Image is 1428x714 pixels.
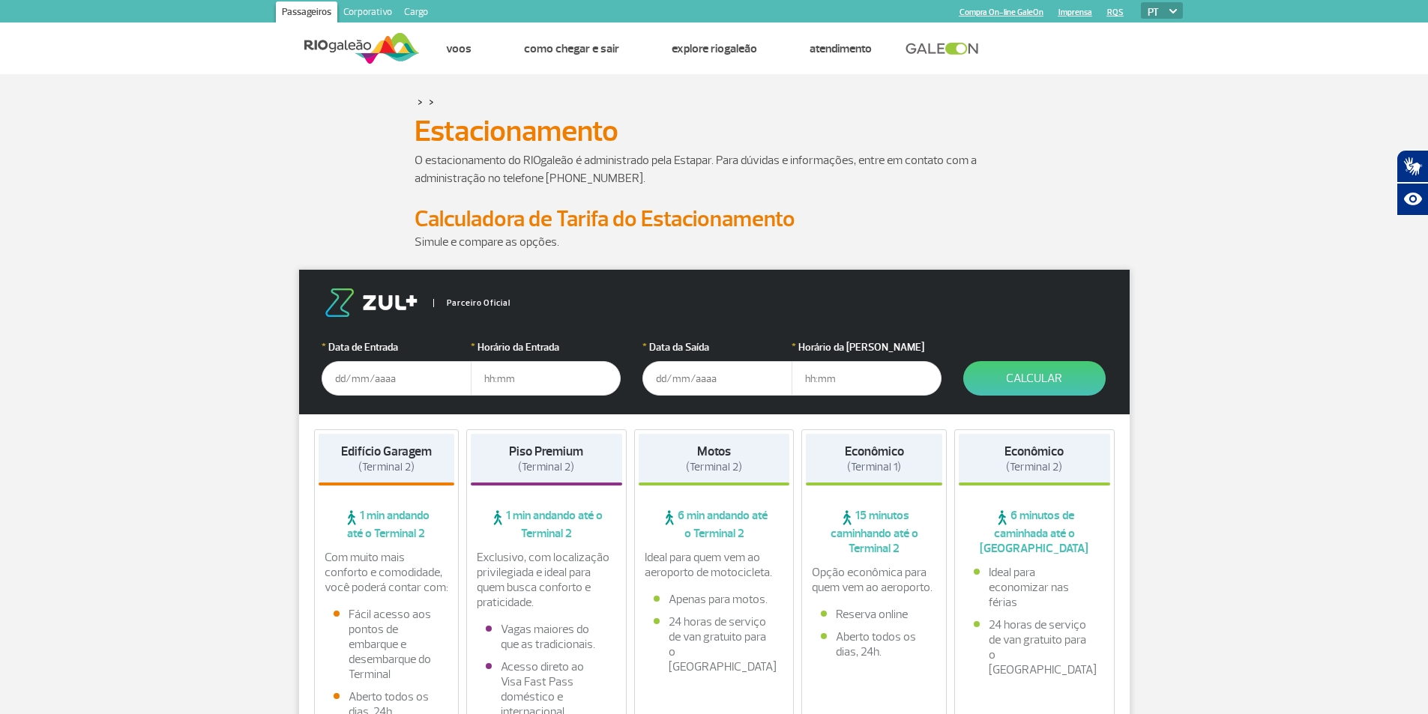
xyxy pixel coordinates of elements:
[821,607,927,622] li: Reserva online
[672,41,757,56] a: Explore RIOgaleão
[845,444,904,459] strong: Econômico
[322,288,421,317] img: logo-zul.png
[1006,460,1062,474] span: (Terminal 2)
[642,339,792,355] label: Data da Saída
[642,361,792,396] input: dd/mm/aaaa
[276,1,337,25] a: Passageiros
[486,622,607,652] li: Vagas maiores do que as tradicionais.
[322,361,472,396] input: dd/mm/aaaa
[398,1,434,25] a: Cargo
[415,118,1014,144] h1: Estacionamento
[963,361,1106,396] button: Calcular
[1107,7,1124,17] a: RQS
[821,629,927,659] li: Aberto todos os dias, 24h.
[1397,150,1428,216] div: Plugin de acessibilidade da Hand Talk.
[415,151,1014,187] p: O estacionamento do RIOgaleão é administrado pela Estapar. Para dúvidas e informações, entre em c...
[654,592,775,607] li: Apenas para motos.
[322,339,472,355] label: Data de Entrada
[810,41,872,56] a: Atendimento
[1397,183,1428,216] button: Abrir recursos assistivos.
[325,550,449,595] p: Com muito mais conforto e comodidade, você poderá contar com:
[697,444,731,459] strong: Motos
[358,460,415,474] span: (Terminal 2)
[1397,150,1428,183] button: Abrir tradutor de língua de sinais.
[654,614,775,674] li: 24 horas de serviço de van gratuito para o [GEOGRAPHIC_DATA]
[645,550,784,580] p: Ideal para quem vem ao aeroporto de motocicleta.
[806,508,942,556] span: 15 minutos caminhando até o Terminal 2
[334,607,440,682] li: Fácil acesso aos pontos de embarque e desembarque do Terminal
[639,508,790,541] span: 6 min andando até o Terminal 2
[471,361,621,396] input: hh:mm
[524,41,619,56] a: Como chegar e sair
[686,460,742,474] span: (Terminal 2)
[974,565,1095,610] li: Ideal para economizar nas férias
[471,339,621,355] label: Horário da Entrada
[433,299,510,307] span: Parceiro Oficial
[959,508,1110,556] span: 6 minutos de caminhada até o [GEOGRAPHIC_DATA]
[471,508,622,541] span: 1 min andando até o Terminal 2
[319,508,455,541] span: 1 min andando até o Terminal 2
[847,460,901,474] span: (Terminal 1)
[518,460,574,474] span: (Terminal 2)
[812,565,936,595] p: Opção econômica para quem vem ao aeroporto.
[415,205,1014,233] h2: Calculadora de Tarifa do Estacionamento
[446,41,472,56] a: Voos
[415,233,1014,251] p: Simule e compare as opções.
[1004,444,1064,459] strong: Econômico
[509,444,583,459] strong: Piso Premium
[477,550,616,610] p: Exclusivo, com localização privilegiada e ideal para quem busca conforto e praticidade.
[341,444,432,459] strong: Edifício Garagem
[792,339,942,355] label: Horário da [PERSON_NAME]
[418,93,423,110] a: >
[429,93,434,110] a: >
[959,7,1043,17] a: Compra On-line GaleOn
[792,361,942,396] input: hh:mm
[974,617,1095,677] li: 24 horas de serviço de van gratuito para o [GEOGRAPHIC_DATA]
[1058,7,1092,17] a: Imprensa
[337,1,398,25] a: Corporativo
